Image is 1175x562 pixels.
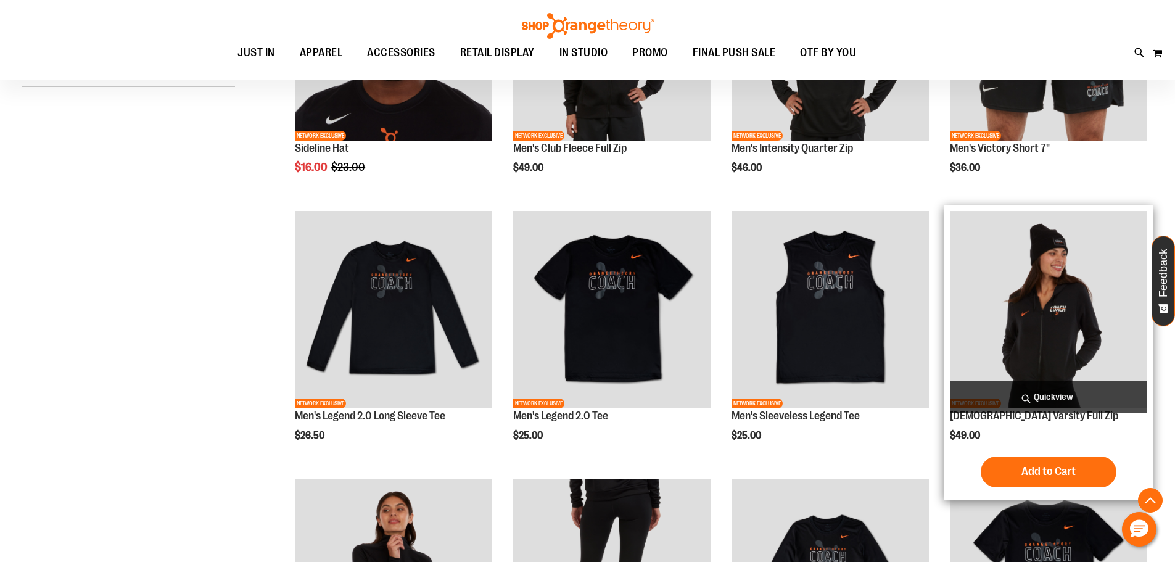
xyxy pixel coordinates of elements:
span: NETWORK EXCLUSIVE [513,399,564,408]
span: Add to Cart [1021,465,1076,478]
a: Men's Intensity Quarter Zip [732,142,853,154]
span: NETWORK EXCLUSIVE [732,131,783,141]
a: RETAIL DISPLAY [448,39,547,67]
a: PROMO [620,39,680,67]
span: APPAREL [300,39,343,67]
span: ACCESSORIES [367,39,435,67]
span: $49.00 [950,430,982,441]
img: OTF Mens Coach FA23 Legend 2.0 SS Tee - Black primary image [513,211,711,408]
span: OTF BY YOU [800,39,856,67]
img: Shop Orangetheory [520,13,656,39]
a: Men's Legend 2.0 Long Sleeve Tee [295,410,445,422]
a: Quickview [950,381,1147,413]
a: APPAREL [287,39,355,67]
span: $25.00 [513,430,545,441]
span: NETWORK EXCLUSIVE [295,131,346,141]
a: IN STUDIO [547,39,620,67]
span: $46.00 [732,162,764,173]
a: OTF Mens Coach FA23 Legend 2.0 SS Tee - Black primary imageNETWORK EXCLUSIVE [513,211,711,410]
span: $26.50 [295,430,326,441]
a: OTF Mens Coach FA23 Legend 2.0 LS Tee - Black primary imageNETWORK EXCLUSIVE [295,211,492,410]
span: $25.00 [732,430,763,441]
img: OTF Mens Coach FA23 Legend Sleeveless Tee - Black primary image [732,211,929,408]
div: product [944,205,1153,500]
span: FINAL PUSH SALE [693,39,776,67]
a: FINAL PUSH SALE [680,39,788,67]
a: OTF Ladies Coach FA23 Varsity Full Zip - Black primary imageNETWORK EXCLUSIVE [950,211,1147,410]
a: [DEMOGRAPHIC_DATA] Varsity Full Zip [950,410,1118,422]
span: NETWORK EXCLUSIVE [732,399,783,408]
a: Men's Sleeveless Legend Tee [732,410,860,422]
a: ACCESSORIES [355,39,448,67]
button: Feedback - Show survey [1152,236,1175,326]
span: NETWORK EXCLUSIVE [950,131,1001,141]
span: NETWORK EXCLUSIVE [295,399,346,408]
img: OTF Ladies Coach FA23 Varsity Full Zip - Black primary image [950,211,1147,408]
span: IN STUDIO [559,39,608,67]
span: Feedback [1158,249,1169,297]
span: $36.00 [950,162,982,173]
a: Sideline Hat [295,142,349,154]
button: Add to Cart [981,457,1116,487]
a: JUST IN [225,39,287,67]
button: Back To Top [1138,488,1163,513]
a: Men's Victory Short 7" [950,142,1050,154]
span: $23.00 [331,161,367,173]
a: OTF BY YOU [788,39,868,67]
a: Men's Legend 2.0 Tee [513,410,608,422]
div: product [507,205,717,473]
span: JUST IN [237,39,275,67]
div: product [289,205,498,473]
img: OTF Mens Coach FA23 Legend 2.0 LS Tee - Black primary image [295,211,492,408]
span: PROMO [632,39,668,67]
span: NETWORK EXCLUSIVE [513,131,564,141]
div: product [725,205,935,473]
button: Hello, have a question? Let’s chat. [1122,512,1156,547]
span: $16.00 [295,161,329,173]
span: $49.00 [513,162,545,173]
a: OTF Mens Coach FA23 Legend Sleeveless Tee - Black primary imageNETWORK EXCLUSIVE [732,211,929,410]
a: Men's Club Fleece Full Zip [513,142,627,154]
span: RETAIL DISPLAY [460,39,535,67]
